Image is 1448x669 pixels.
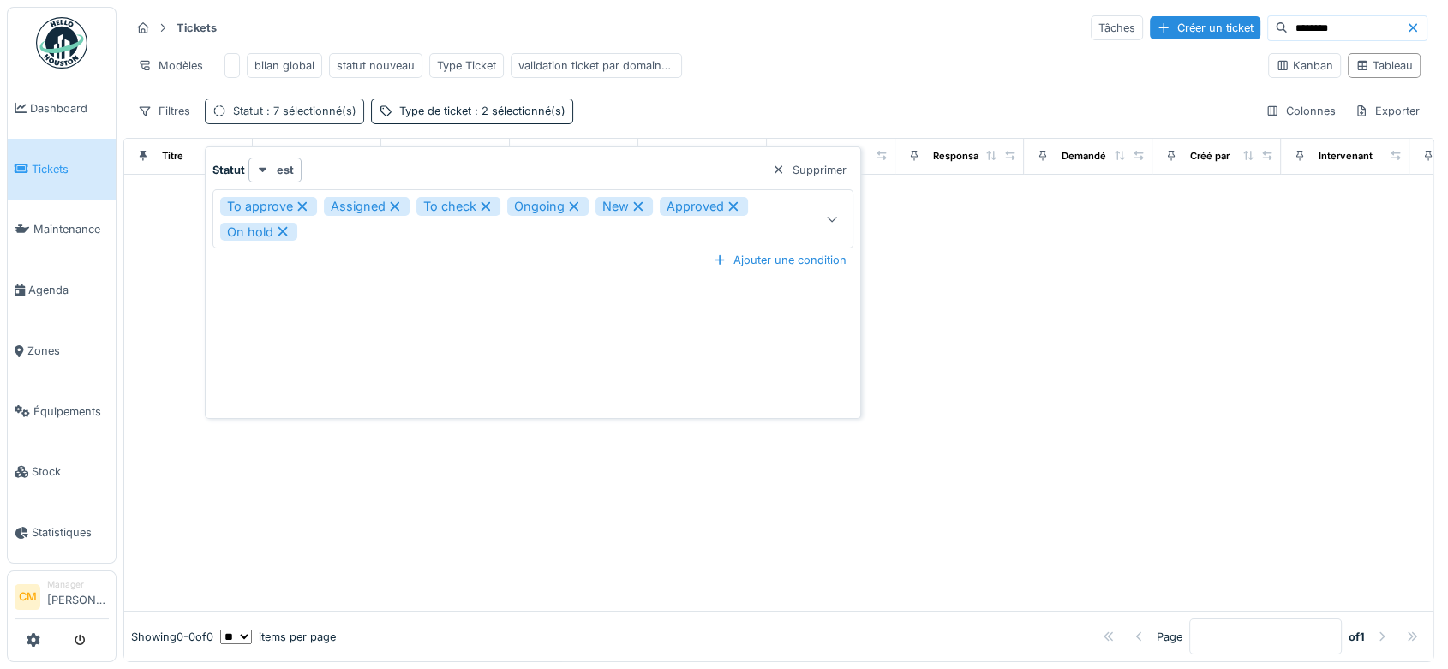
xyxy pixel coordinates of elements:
[1150,16,1260,39] div: Créer un ticket
[47,578,109,615] li: [PERSON_NAME]
[595,197,653,216] div: New
[399,103,565,119] div: Type de ticket
[32,524,109,541] span: Statistiques
[28,282,109,298] span: Agenda
[1258,99,1343,123] div: Colonnes
[30,100,109,116] span: Dashboard
[933,149,993,164] div: Responsable
[220,197,317,216] div: To approve
[1276,57,1333,74] div: Kanban
[518,57,674,74] div: validation ticket par domaine d'expertise
[27,343,109,359] span: Zones
[32,463,109,480] span: Stock
[1190,149,1230,164] div: Créé par
[1319,149,1373,164] div: Intervenant
[660,197,748,216] div: Approved
[130,53,211,78] div: Modèles
[416,197,500,216] div: To check
[36,17,87,69] img: Badge_color-CXgf-gQk.svg
[437,57,496,74] div: Type Ticket
[130,99,198,123] div: Filtres
[263,105,356,117] span: : 7 sélectionné(s)
[220,629,336,645] div: items per page
[15,584,40,610] li: CM
[1347,99,1427,123] div: Exporter
[33,221,109,237] span: Maintenance
[33,403,109,420] span: Équipements
[1349,629,1365,645] strong: of 1
[1157,629,1182,645] div: Page
[706,248,853,272] div: Ajouter une condition
[337,57,415,74] div: statut nouveau
[507,197,589,216] div: Ongoing
[765,158,853,182] div: Supprimer
[212,162,245,178] strong: Statut
[1062,149,1123,164] div: Demandé par
[162,149,183,164] div: Titre
[277,162,294,178] strong: est
[1091,15,1143,40] div: Tâches
[1355,57,1413,74] div: Tableau
[220,223,297,242] div: On hold
[170,20,224,36] strong: Tickets
[324,197,410,216] div: Assigned
[47,578,109,591] div: Manager
[471,105,565,117] span: : 2 sélectionné(s)
[32,161,109,177] span: Tickets
[254,57,314,74] div: bilan global
[131,629,213,645] div: Showing 0 - 0 of 0
[233,103,356,119] div: Statut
